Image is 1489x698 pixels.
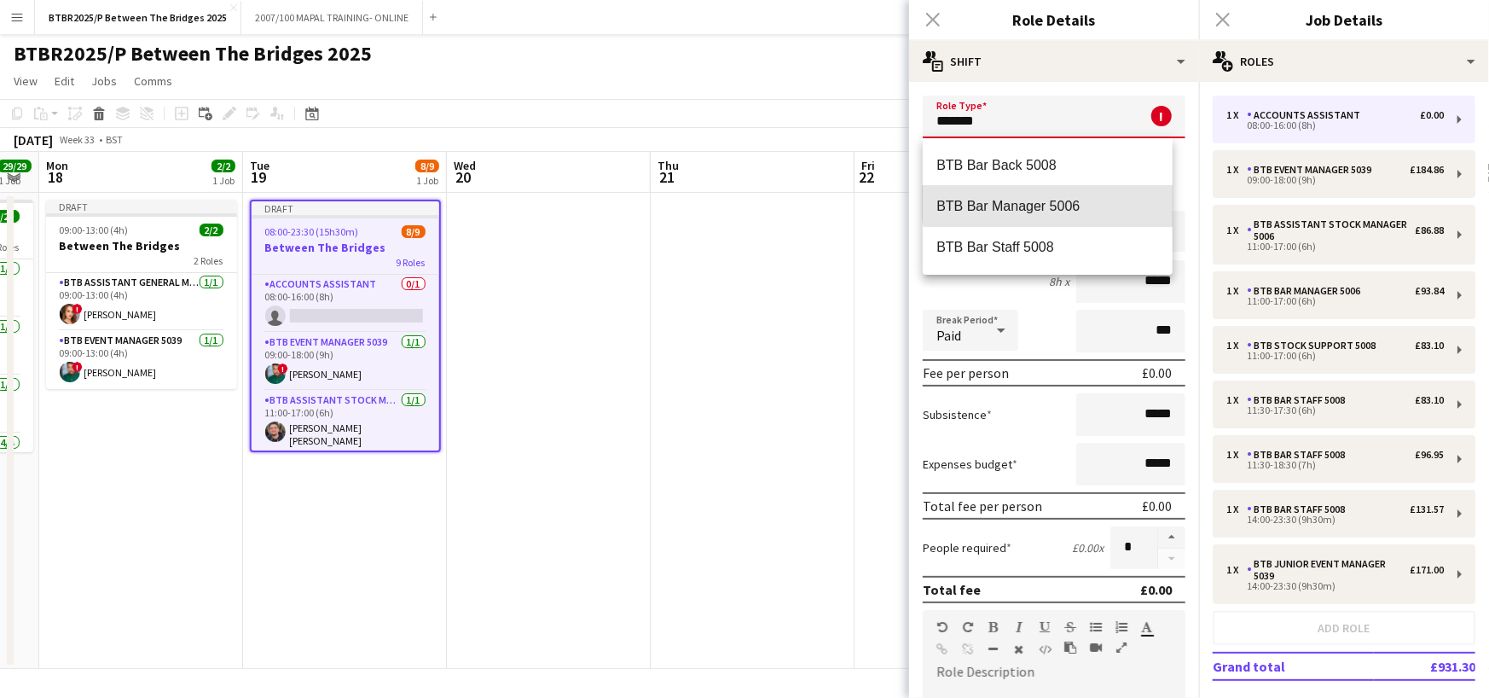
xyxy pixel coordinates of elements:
div: 09:00-18:00 (9h) [1226,176,1444,184]
div: BST [106,133,123,146]
div: £83.10 [1415,340,1444,352]
a: Jobs [84,70,124,92]
span: 8/9 [402,225,426,238]
button: 2007/100 MAPAL TRAINING- ONLINE [241,1,423,34]
a: View [7,70,44,92]
button: Text Color [1141,620,1153,634]
div: 8h x [1049,274,1069,289]
span: BTB Bar Back 5008 [936,157,1159,173]
div: [DATE] [14,131,53,148]
div: 11:00-17:00 (6h) [1226,242,1444,251]
h3: Between The Bridges [252,240,439,255]
span: Edit [55,73,74,89]
div: 1 x [1226,564,1247,576]
h3: Job Details [1199,9,1489,31]
span: 8/9 [415,160,439,172]
button: Fullscreen [1115,641,1127,654]
div: BTB Bar Manager 5006 [1247,285,1367,297]
app-job-card: Draft08:00-23:30 (15h30m)8/9Between The Bridges9 RolesAccounts Assistant0/108:00-16:00 (8h) BTB E... [250,200,441,452]
span: ! [72,304,83,314]
div: 1 x [1226,503,1247,515]
span: BTB Bar Manager 5006 [936,198,1159,214]
span: Week 33 [56,133,99,146]
div: BTB Junior Event Manager 5039 [1247,558,1410,582]
span: Thu [658,158,679,173]
label: Expenses budget [923,457,1017,472]
div: £93.84 [1415,285,1444,297]
div: Fee per person [923,364,1009,381]
span: Wed [454,158,476,173]
span: 2/2 [211,160,235,172]
span: Comms [134,73,172,89]
button: Italic [1013,620,1025,634]
div: £86.88 [1415,224,1444,236]
div: 1 x [1226,285,1247,297]
div: Draft09:00-13:00 (4h)2/2Between The Bridges2 RolesBTB Assistant General Manager 50061/109:00-13:0... [46,200,237,389]
td: Grand total [1213,653,1374,680]
h3: Between The Bridges [46,238,237,253]
div: BTB Bar Staff 5008 [1247,394,1352,406]
span: 08:00-23:30 (15h30m) [265,225,359,238]
span: 19 [247,167,269,187]
div: BTB Event Manager 5039 [1247,164,1378,176]
button: Horizontal Line [988,643,999,656]
div: 1 Job [212,174,235,187]
label: Subsistence [923,407,992,422]
div: £184.86 [1410,164,1444,176]
button: Underline [1039,620,1051,634]
div: BTB Stock support 5008 [1247,340,1382,352]
span: Paid [936,327,961,344]
div: £83.10 [1415,394,1444,406]
span: 9 Roles [397,256,426,269]
div: 11:00-17:00 (6h) [1226,352,1444,360]
div: Draft [252,201,439,215]
app-card-role: BTB Event Manager 50391/109:00-18:00 (9h)![PERSON_NAME] [252,333,439,391]
div: 08:00-16:00 (8h) [1226,121,1444,130]
div: £0.00 [1142,364,1172,381]
button: Increase [1158,526,1185,549]
div: £131.57 [1410,503,1444,515]
span: ! [72,362,83,372]
span: 2/2 [200,224,223,236]
app-card-role: BTB Assistant General Manager 50061/109:00-13:00 (4h)![PERSON_NAME] [46,273,237,331]
a: Edit [48,70,81,92]
button: Undo [936,620,948,634]
span: ! [278,364,288,374]
div: BTB Bar Staff 5008 [1247,503,1352,515]
div: 11:30-17:30 (6h) [1226,406,1444,415]
span: View [14,73,38,89]
div: BTB Bar Staff 5008 [1247,449,1352,461]
div: 1 x [1226,224,1247,236]
button: Paste as plain text [1064,641,1076,654]
button: Clear Formatting [1013,643,1025,656]
span: Jobs [91,73,117,89]
div: £171.00 [1410,564,1444,576]
span: 20 [451,167,476,187]
h1: BTBR2025/P Between The Bridges 2025 [14,41,372,67]
div: £0.00 [1420,109,1444,121]
span: 2 Roles [194,254,223,267]
div: £0.00 [1142,497,1172,515]
div: BTB Assistant Stock Manager 5006 [1247,218,1415,242]
span: 21 [655,167,679,187]
div: 11:30-18:30 (7h) [1226,461,1444,469]
app-card-role: BTB Assistant Stock Manager 50061/111:00-17:00 (6h)[PERSON_NAME] [PERSON_NAME] [252,391,439,454]
button: Redo [962,620,974,634]
div: 11:00-17:00 (6h) [1226,297,1444,305]
h3: Role Details [909,9,1199,31]
app-card-role: Accounts Assistant0/108:00-16:00 (8h) [252,275,439,333]
label: People required [923,540,1011,555]
button: Strikethrough [1064,620,1076,634]
div: Shift [909,41,1199,82]
div: 1 x [1226,394,1247,406]
div: 1 Job [416,174,438,187]
div: Draft [46,200,237,213]
span: 09:00-13:00 (4h) [60,224,129,236]
div: Total fee per person [923,497,1042,515]
td: £931.30 [1374,653,1475,680]
span: 22 [859,167,875,187]
a: Comms [127,70,179,92]
app-card-role: BTB Event Manager 50391/109:00-13:00 (4h)![PERSON_NAME] [46,331,237,389]
button: Ordered List [1115,620,1127,634]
